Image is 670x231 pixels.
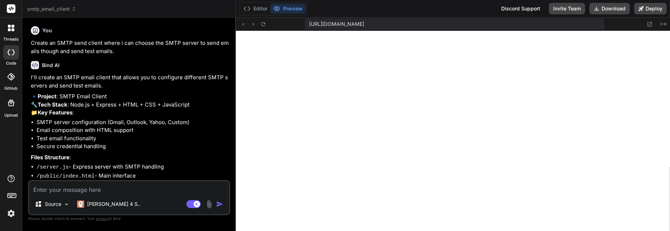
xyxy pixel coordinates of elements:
[216,201,223,208] img: icon
[270,4,305,14] button: Preview
[37,142,229,151] li: Secure credential handling
[31,154,229,162] p: :
[589,3,630,14] button: Download
[38,109,72,116] strong: Key Features
[4,85,18,91] label: GitHub
[37,173,95,179] code: /public/index.html
[549,3,585,14] button: Invite Team
[37,163,229,172] li: - Express server with SMTP handling
[309,20,364,28] span: [URL][DOMAIN_NAME]
[236,31,670,231] iframe: Preview
[31,154,70,161] strong: Files Structure
[77,201,84,208] img: Claude 4 Sonnet
[5,207,17,220] img: settings
[37,118,229,127] li: SMTP server configuration (Gmail, Outlook, Yahoo, Custom)
[634,3,667,14] button: Deploy
[37,126,229,135] li: Email composition with HTML support
[42,62,60,69] h6: Bind AI
[27,5,76,13] span: smtp_email_client
[6,60,16,66] label: code
[205,200,213,208] img: attachment
[31,93,229,117] p: 🔹 : SMTP Email Client 🔧 : Node.js + Express + HTML + CSS + JavaScript 📁 :
[37,135,229,143] li: Test email functionality
[96,216,109,221] span: privacy
[31,74,229,90] p: I'll create an SMTP email client that allows you to configure different SMTP servers and send tes...
[38,93,57,100] strong: Project
[38,101,67,108] strong: Tech Stack
[4,112,18,118] label: Upload
[28,215,230,222] p: Always double-check its answers. Your in Bind
[87,201,141,208] p: [PERSON_NAME] 4 S..
[37,172,229,181] li: - Main interface
[37,164,69,170] code: /server.js
[497,3,545,14] div: Discord Support
[3,36,19,42] label: threads
[42,27,52,34] h6: You
[45,201,61,208] p: Source
[31,39,229,55] p: Create an SMTP send client where i can choose the SMTP server to send emails though and send test...
[63,201,70,207] img: Pick Models
[241,4,270,14] button: Editor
